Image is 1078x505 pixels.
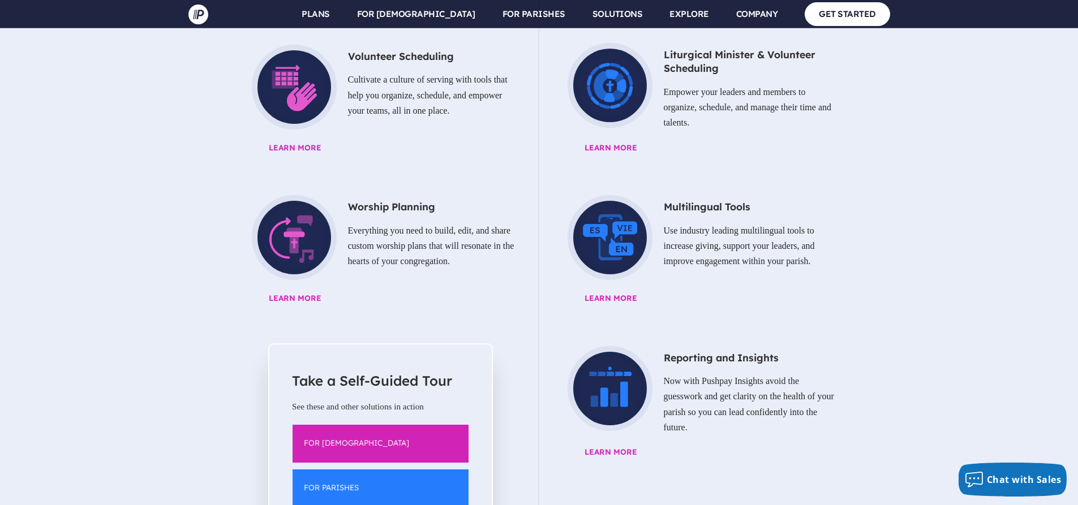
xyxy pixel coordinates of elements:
a: Liturgical Minister & Volunteer Scheduling Empower your leaders and members to organize, schedule... [556,43,838,161]
p: See these and other solutions in action [292,395,469,418]
a: Worship Planning Everything you need to build, edit, and share custom worship plans that will res... [240,195,521,312]
h5: Volunteer Scheduling [240,45,521,68]
a: Reporting and Insights Now with Pushpay Insights avoid the guesswork and get clarity on the healt... [556,346,838,466]
span: Learn More [269,291,549,306]
span: Chat with Sales [987,473,1062,486]
h5: Multilingual Tools [556,195,838,218]
a: Multilingual Tools Use industry leading multilingual tools to increase giving, support your leade... [556,195,838,312]
h5: Take a Self-Guided Tour [292,367,469,395]
span: Learn More [269,141,549,156]
button: Chat with Sales [959,463,1067,497]
p: Empower your leaders and members to organize, schedule, and manage their time and talents. [556,80,838,135]
p: Cultivate a culture of serving with tools that help you organize, schedule, and empower your team... [240,67,521,123]
p: Now with Pushpay Insights avoid the guesswork and get clarity on the health of your parish so you... [556,369,838,439]
p: Use industry leading multilingual tools to increase giving, support your leaders, and improve eng... [556,218,838,274]
span: Learn More [585,291,866,306]
a: Volunteer Scheduling Cultivate a culture of serving with tools that help you organize, schedule, ... [240,45,521,161]
h5: Reporting and Insights [556,346,838,369]
a: FOR [DEMOGRAPHIC_DATA] [292,424,469,463]
h5: Worship Planning [240,195,521,218]
span: Learn More [585,445,866,460]
h5: Liturgical Minister & Volunteer Scheduling [556,43,838,80]
p: Everything you need to build, edit, and share custom worship plans that will resonate in the hear... [240,218,521,274]
a: GET STARTED [805,2,890,25]
span: Learn More [585,141,866,156]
